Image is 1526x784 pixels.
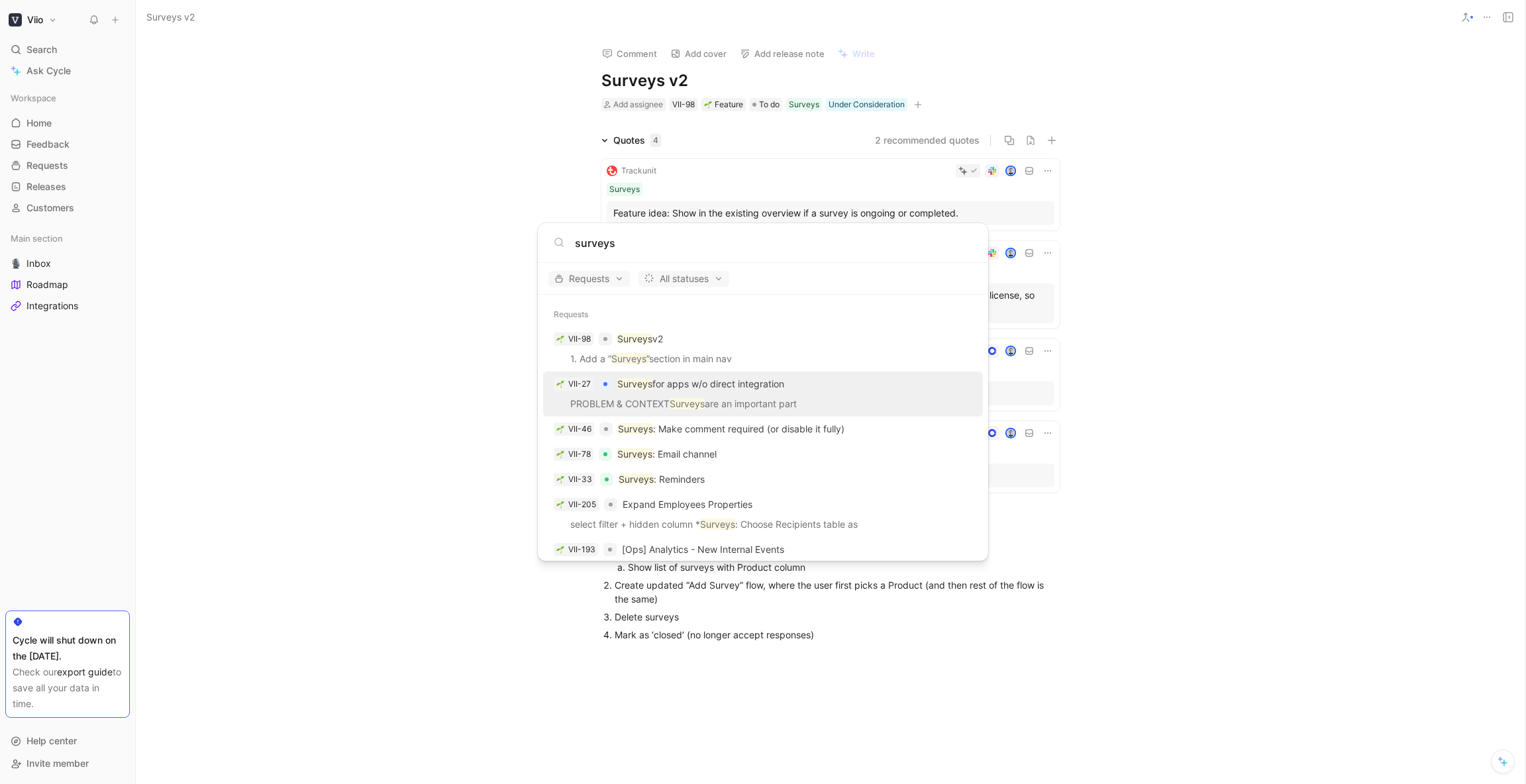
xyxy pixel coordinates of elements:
div: VII-193 [568,543,595,556]
a: 🌱VII-27Surveysfor apps w/o direct integrationPROBLEM & CONTEXTSurveysare an important part [543,371,983,416]
img: 🌱 [556,475,564,483]
p: : Make comment required (or disable it fully) [618,421,844,437]
div: VII-46 [568,422,591,436]
p: : Reminders [619,471,705,487]
div: VII-33 [568,473,592,486]
input: Type a command or search anything [575,235,972,251]
img: 🌱 [556,425,564,433]
span: Requests [554,271,624,287]
p: for apps w/o direct integration [617,376,784,392]
img: 🌱 [556,335,564,343]
mark: Surveys [618,423,653,434]
p: PROBLEM & CONTEXT are an important part [547,396,979,416]
div: Requests [538,303,988,326]
div: VII-78 [568,448,591,461]
img: 🌱 [556,380,564,388]
mark: Surveys [617,333,652,344]
button: All statuses [638,271,729,287]
p: : Email channel [617,446,717,462]
div: VII-98 [568,332,591,346]
mark: Surveys [617,448,652,460]
div: VII-27 [568,377,591,391]
mark: Surveys [619,473,654,485]
img: 🌱 [556,450,564,458]
mark: Surveys [700,518,735,530]
img: 🌱 [556,546,564,554]
p: v2 [617,331,663,347]
a: 🌱VII-205Expand Employees Propertiesselect filter + hidden column *Surveys: Choose Recipients tabl... [543,492,983,537]
a: 🌱VII-193[Ops] Analytics - New Internal Eventsin June via Rudderstack:Surveys* Survey Sent * app_n... [543,537,983,582]
span: Expand Employees Properties [623,499,752,510]
p: select filter + hidden column * : Choose Recipients table as [547,516,979,536]
a: 🌱VII-33Surveys: Reminders [543,467,983,492]
div: VII-205 [568,498,596,511]
p: 1. Add a “ section in main nav [547,351,979,371]
span: [Ops] Analytics - New Internal Events [622,544,784,555]
mark: Surveys [617,378,652,389]
img: 🌱 [556,501,564,509]
a: 🌱VII-78Surveys: Email channel [543,442,983,467]
mark: Surveys” [611,353,649,364]
span: All statuses [644,271,723,287]
a: 🌱VII-46Surveys: Make comment required (or disable it fully) [543,416,983,442]
mark: Surveys [670,398,705,409]
button: Requests [548,271,630,287]
a: 🌱VII-98Surveysv21. Add a “Surveys”section in main nav [543,326,983,371]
